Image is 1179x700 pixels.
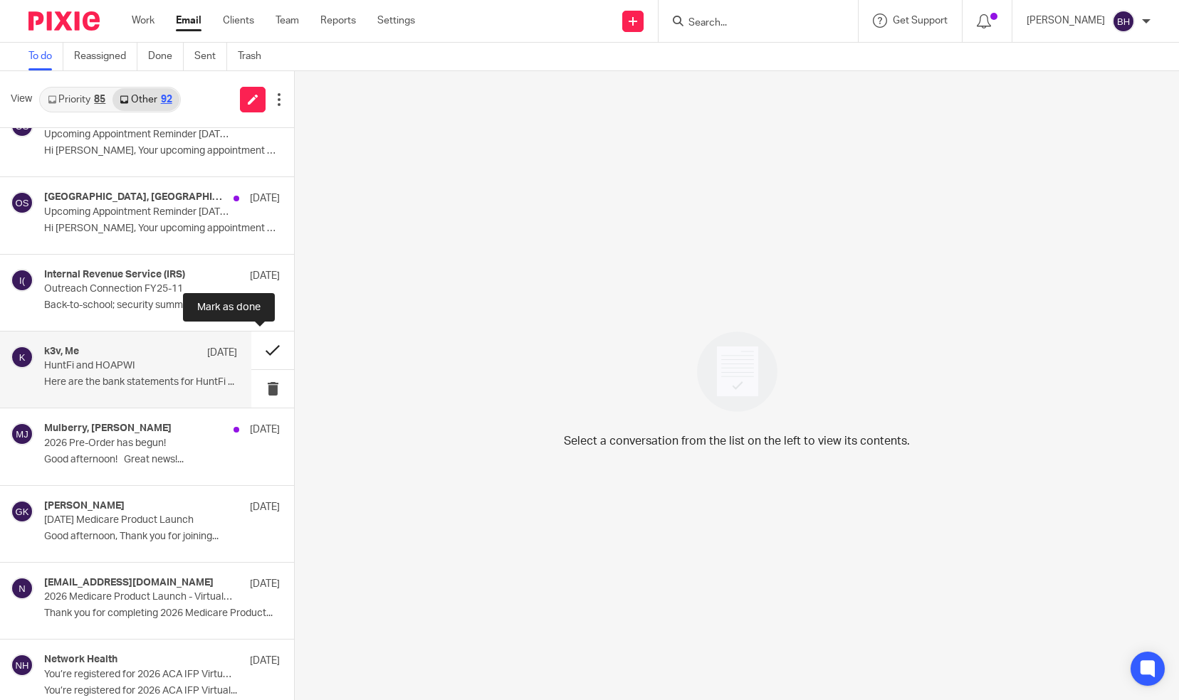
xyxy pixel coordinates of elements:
[94,95,105,105] div: 85
[112,88,179,111] a: Other92
[250,269,280,283] p: [DATE]
[11,269,33,292] img: svg%3E
[44,360,199,372] p: HuntFi and HOAPWI
[44,283,233,295] p: Outreach Connection FY25-11
[11,92,32,107] span: View
[44,654,117,666] h4: Network Health
[1112,10,1135,33] img: svg%3E
[238,43,272,70] a: Trash
[176,14,201,28] a: Email
[44,269,185,281] h4: Internal Revenue Service (IRS)
[148,43,184,70] a: Done
[44,376,237,388] p: Here are the bank statements for HuntFi ...
[11,191,33,214] img: svg%3E
[11,500,33,523] img: svg%3E
[250,423,280,437] p: [DATE]
[250,654,280,668] p: [DATE]
[44,608,280,620] p: Thank you for completing 2026 Medicare Product...
[194,43,227,70] a: Sent
[893,16,948,26] span: Get Support
[44,531,280,543] p: Good afternoon, Thank you for joining...
[44,685,280,697] p: You’re registered for 2026 ACA IFP Virtual...
[44,223,280,235] p: Hi [PERSON_NAME], Your upcoming appointment with...
[44,437,233,450] p: 2026 Pre-Order has begun!
[250,577,280,591] p: [DATE]
[687,17,815,30] input: Search
[44,129,233,141] p: Upcoming Appointment Reminder [DATE] 10:30am
[44,500,125,512] h4: [PERSON_NAME]
[11,577,33,600] img: svg%3E
[44,145,280,157] p: Hi [PERSON_NAME], Your upcoming appointment with...
[688,322,787,421] img: image
[28,11,100,31] img: Pixie
[44,669,233,681] p: You’re registered for 2026 ACA IFP Virtual Product Launch
[11,654,33,677] img: svg%3E
[44,299,280,312] p: Back-to-school; security summit; OBBB;...
[161,95,172,105] div: 92
[11,346,33,368] img: svg%3E
[44,514,233,526] p: [DATE] Medicare Product Launch
[276,14,299,28] a: Team
[44,423,172,435] h4: Mulberry, [PERSON_NAME]
[44,577,214,589] h4: [EMAIL_ADDRESS][DOMAIN_NAME]
[44,191,226,203] h4: [GEOGRAPHIC_DATA], [GEOGRAPHIC_DATA]
[1027,14,1105,28] p: [PERSON_NAME]
[320,14,356,28] a: Reports
[44,591,233,603] p: 2026 Medicare Product Launch - Virtual : Survey Request
[44,346,79,358] h4: k3v, Me
[223,14,254,28] a: Clients
[11,423,33,445] img: svg%3E
[207,346,237,360] p: [DATE]
[132,14,154,28] a: Work
[44,454,280,466] p: Good afternoon! Great news!...
[250,500,280,514] p: [DATE]
[377,14,415,28] a: Settings
[41,88,112,111] a: Priority85
[564,433,910,450] p: Select a conversation from the list on the left to view its contents.
[28,43,63,70] a: To do
[74,43,137,70] a: Reassigned
[250,191,280,206] p: [DATE]
[44,206,233,218] p: Upcoming Appointment Reminder [DATE] 9:30am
